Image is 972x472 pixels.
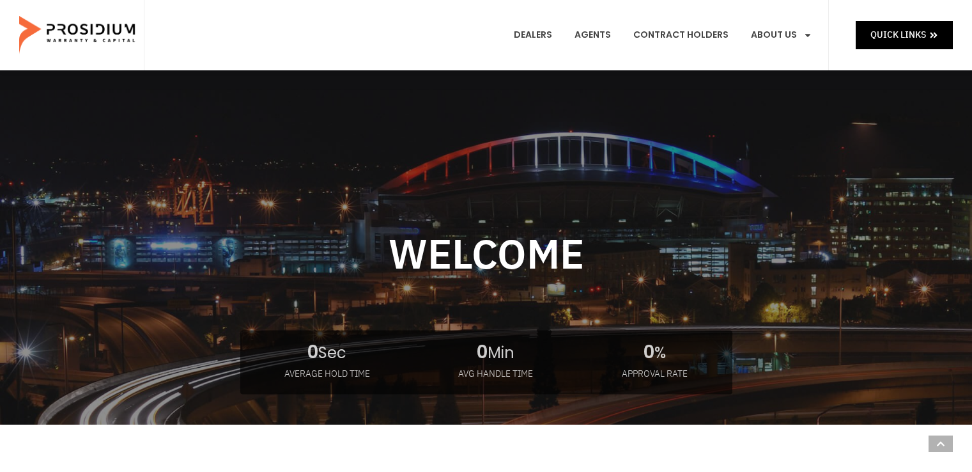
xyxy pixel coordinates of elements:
a: Agents [565,12,621,59]
nav: Menu [504,12,822,59]
span: Quick Links [870,27,926,43]
a: Contract Holders [624,12,738,59]
a: Quick Links [856,21,953,49]
a: Dealers [504,12,562,59]
a: About Us [741,12,822,59]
